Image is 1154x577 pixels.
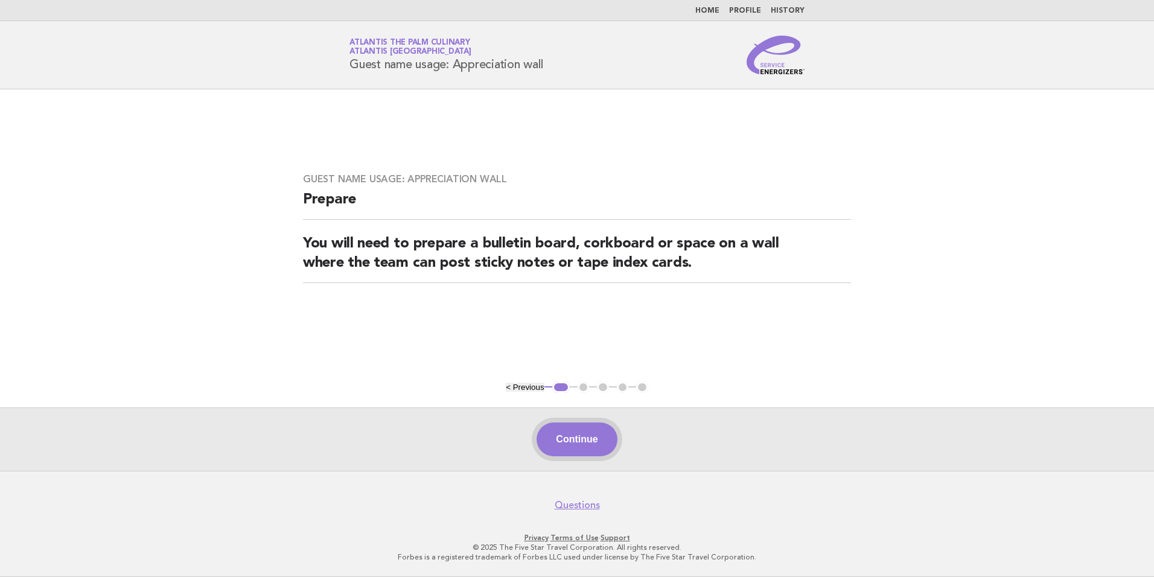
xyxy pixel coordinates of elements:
h3: Guest name usage: Appreciation wall [303,173,851,185]
p: © 2025 The Five Star Travel Corporation. All rights reserved. [208,543,946,552]
p: · · [208,533,946,543]
h1: Guest name usage: Appreciation wall [349,39,543,71]
p: Forbes is a registered trademark of Forbes LLC used under license by The Five Star Travel Corpora... [208,552,946,562]
a: Home [695,7,719,14]
a: Support [601,534,630,542]
h2: You will need to prepare a bulletin board, corkboard or space on a wall where the team can post s... [303,234,851,283]
span: Atlantis [GEOGRAPHIC_DATA] [349,48,471,56]
a: Privacy [524,534,549,542]
img: Service Energizers [747,36,805,74]
h2: Prepare [303,190,851,220]
a: Questions [555,499,600,511]
a: History [771,7,805,14]
a: Profile [729,7,761,14]
a: Atlantis The Palm CulinaryAtlantis [GEOGRAPHIC_DATA] [349,39,471,56]
button: < Previous [506,383,544,392]
a: Terms of Use [550,534,599,542]
button: Continue [537,422,617,456]
button: 1 [552,381,570,394]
